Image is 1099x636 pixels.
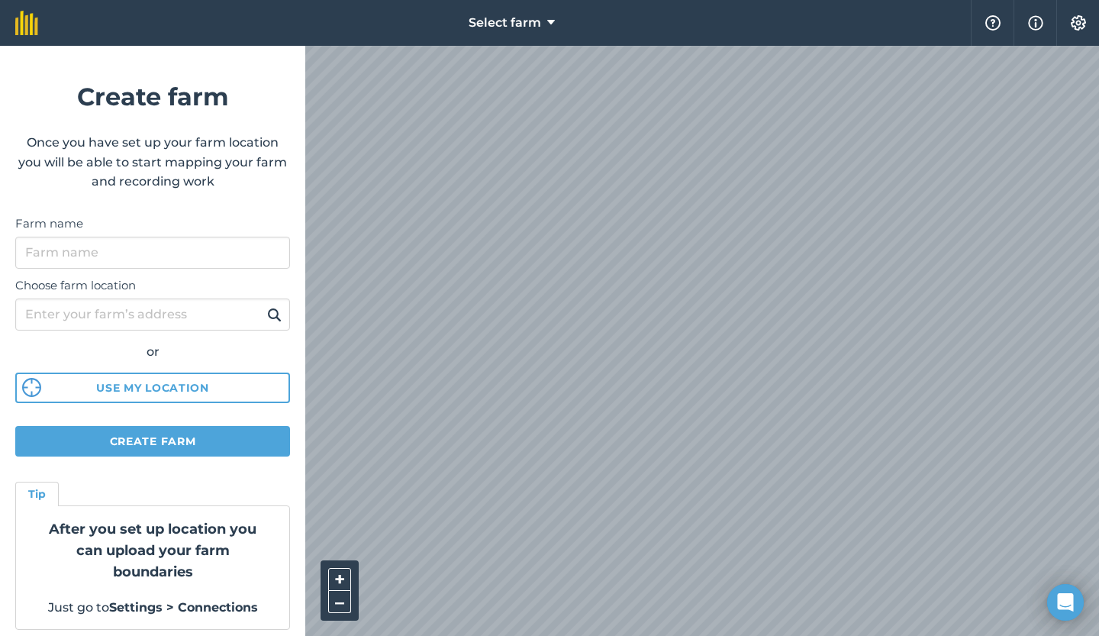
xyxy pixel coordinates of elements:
[15,77,290,116] h1: Create farm
[15,373,290,403] button: Use my location
[109,600,258,615] strong: Settings > Connections
[328,568,351,591] button: +
[984,15,1002,31] img: A question mark icon
[28,486,46,502] h4: Tip
[1069,15,1088,31] img: A cog icon
[469,14,541,32] span: Select farm
[1028,14,1043,32] img: svg+xml;base64,PHN2ZyB4bWxucz0iaHR0cDovL3d3dy53My5vcmcvMjAwMC9zdmciIHdpZHRoPSIxNyIgaGVpZ2h0PSIxNy...
[15,426,290,457] button: Create farm
[328,591,351,613] button: –
[1047,584,1084,621] div: Open Intercom Messenger
[22,378,41,397] img: svg%3e
[15,215,290,233] label: Farm name
[267,305,282,324] img: svg+xml;base64,PHN2ZyB4bWxucz0iaHR0cDovL3d3dy53My5vcmcvMjAwMC9zdmciIHdpZHRoPSIxOSIgaGVpZ2h0PSIyNC...
[15,342,290,362] div: or
[15,299,290,331] input: Enter your farm’s address
[49,521,256,580] strong: After you set up location you can upload your farm boundaries
[15,237,290,269] input: Farm name
[15,11,38,35] img: fieldmargin Logo
[15,276,290,295] label: Choose farm location
[34,598,271,618] p: Just go to
[15,133,290,192] p: Once you have set up your farm location you will be able to start mapping your farm and recording...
